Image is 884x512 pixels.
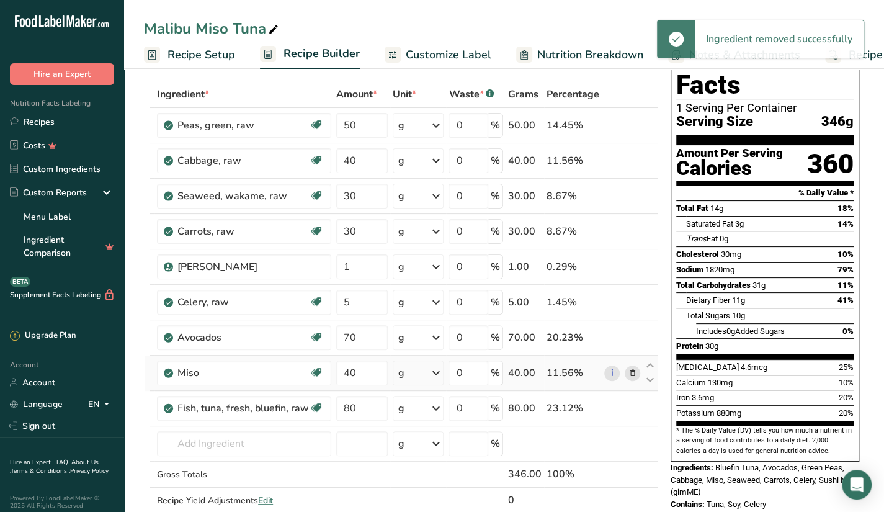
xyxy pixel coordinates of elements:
span: 25% [839,362,854,372]
span: 346g [821,114,854,130]
span: 41% [837,295,854,305]
div: 11.56% [547,366,599,380]
span: Cholesterol [676,249,719,259]
div: Waste [449,87,494,102]
a: FAQ . [56,458,71,467]
span: Bluefin Tuna, Avocados, Green Peas, Cabbage, Miso, Seaweed, Carrots, Celery, Sushi Nori (gimME) [671,463,855,496]
span: 30mg [721,249,741,259]
div: g [398,118,404,133]
div: 1 Serving Per Container [676,102,854,114]
div: 30.00 [508,189,542,204]
span: Calcium [676,378,706,387]
div: 23.12% [547,401,599,416]
span: Serving Size [676,114,753,130]
div: g [398,366,404,380]
a: Nutrition Breakdown [516,41,643,69]
a: Recipe Setup [144,41,235,69]
div: 360 [807,148,854,181]
span: 3g [735,219,744,228]
div: 40.00 [508,153,542,168]
span: 130mg [708,378,733,387]
div: [PERSON_NAME] [177,259,324,274]
div: g [398,153,404,168]
div: 346.00 [508,467,542,482]
div: Seaweed, wakame, raw [177,189,309,204]
a: Recipe Builder [260,40,360,70]
a: About Us . [10,458,99,475]
span: Total Sugars [686,311,730,320]
span: Recipe Setup [167,47,235,63]
div: Amount Per Serving [676,148,783,159]
span: 20% [839,408,854,418]
div: g [398,295,404,310]
h1: Nutrition Facts [676,42,854,99]
section: % Daily Value * [676,186,854,200]
a: Privacy Policy [70,467,109,475]
span: 3.6mg [692,393,714,402]
div: g [398,224,404,239]
div: g [398,259,404,274]
span: 0g [720,234,728,243]
a: Hire an Expert . [10,458,54,467]
span: Percentage [547,87,599,102]
a: Terms & Conditions . [11,467,70,475]
span: Total Fat [676,204,708,213]
span: 11g [732,295,745,305]
div: 11.56% [547,153,599,168]
div: Powered By FoodLabelMaker © 2025 All Rights Reserved [10,495,114,510]
span: 30g [705,341,718,351]
span: 11% [837,281,854,290]
span: Grams [508,87,538,102]
div: Carrots, raw [177,224,309,239]
div: Recipe Yield Adjustments [157,494,331,507]
div: BETA [10,277,30,287]
div: Malibu Miso Tuna [144,17,281,40]
span: Nutrition Breakdown [537,47,643,63]
input: Add Ingredient [157,431,331,456]
span: [MEDICAL_DATA] [676,362,739,372]
a: Language [10,393,63,415]
div: 80.00 [508,401,542,416]
span: Fat [686,234,718,243]
span: Total Carbohydrates [676,281,751,290]
span: Recipe Builder [284,45,360,62]
span: Dietary Fiber [686,295,730,305]
div: 40.00 [508,366,542,380]
span: Amount [336,87,377,102]
div: 20.23% [547,330,599,345]
span: Customize Label [406,47,491,63]
i: Trans [686,234,707,243]
span: Ingredients: [671,463,713,472]
div: 8.67% [547,224,599,239]
div: Peas, green, raw [177,118,309,133]
span: Unit [393,87,416,102]
div: Custom Reports [10,186,87,199]
span: 1820mg [705,265,734,274]
span: Tuna, Soy, Celery [707,500,766,509]
div: Calories [676,159,783,177]
span: 0% [842,326,854,336]
span: Includes Added Sugars [696,326,785,336]
div: Miso [177,366,309,380]
div: Upgrade Plan [10,330,76,342]
button: Hire an Expert [10,63,114,85]
span: Contains: [671,500,705,509]
span: 4.6mcg [741,362,767,372]
span: 0g [726,326,735,336]
div: g [398,436,404,451]
span: 18% [837,204,854,213]
span: 14% [837,219,854,228]
div: Fish, tuna, fresh, bluefin, raw [177,401,309,416]
section: * The % Daily Value (DV) tells you how much a nutrient in a serving of food contributes to a dail... [676,426,854,456]
span: 14g [710,204,723,213]
div: 50.00 [508,118,542,133]
div: Cabbage, raw [177,153,309,168]
span: 31g [752,281,766,290]
a: Customize Label [385,41,491,69]
div: Ingredient removed successfully [695,20,864,58]
div: Avocados [177,330,309,345]
div: Celery, raw [177,295,309,310]
span: 10% [837,249,854,259]
div: 8.67% [547,189,599,204]
div: EN [88,397,114,411]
